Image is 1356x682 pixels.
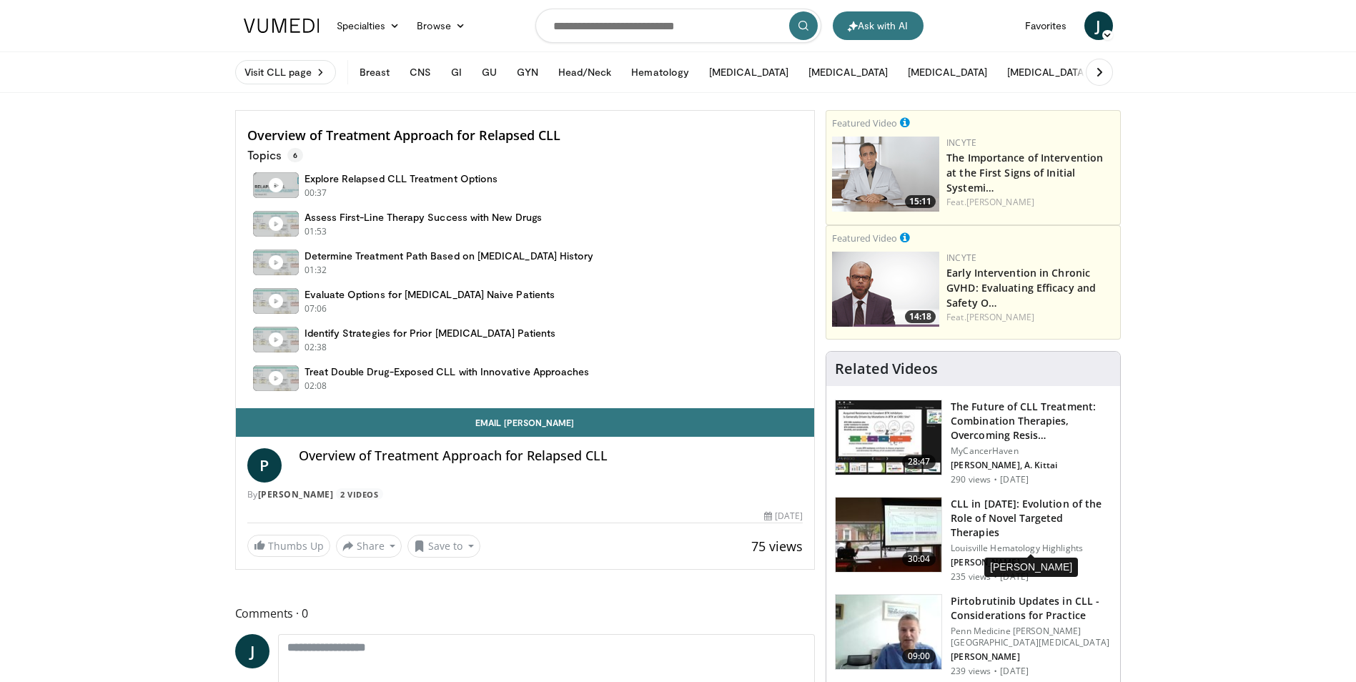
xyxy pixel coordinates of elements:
img: 7bb7e22e-722f-422f-be94-104809fefb72.png.150x105_q85_crop-smart_upscale.png [832,137,939,212]
div: · [994,474,997,485]
a: [PERSON_NAME] [258,488,334,500]
p: 02:08 [305,380,327,392]
span: Comments 0 [235,604,816,623]
p: Louisville Hematology Highlights [951,543,1112,554]
small: Featured Video [832,232,897,244]
button: Save to [407,535,480,558]
a: J [235,634,269,668]
h4: Identify Strategies for Prior [MEDICAL_DATA] Patients [305,327,556,340]
button: Hematology [623,58,698,87]
a: 28:47 The Future of CLL Treatment: Combination Therapies, Overcoming Resis… MyCancerHaven [PERSON... [835,400,1112,485]
a: J [1084,11,1113,40]
button: Breast [351,58,398,87]
a: 2 Videos [336,488,383,500]
span: 14:18 [905,310,936,323]
h4: Overview of Treatment Approach for Relapsed CLL [247,128,803,144]
p: 07:06 [305,302,327,315]
span: 75 views [751,538,803,555]
h4: Explore Relapsed CLL Treatment Options [305,172,498,185]
p: [DATE] [1000,666,1029,677]
p: 00:37 [305,187,327,199]
a: 09:00 Pirtobrutinib Updates in CLL - Considerations for Practice Penn Medicine [PERSON_NAME][GEOG... [835,594,1112,677]
h4: Evaluate Options for [MEDICAL_DATA] Naive Patients [305,288,555,301]
span: 09:00 [902,649,936,663]
div: By [247,488,803,501]
p: 239 views [951,666,991,677]
button: [MEDICAL_DATA] [800,58,896,87]
button: Ask with AI [833,11,924,40]
p: 235 views [951,571,991,583]
p: 01:32 [305,264,327,277]
input: Search topics, interventions [535,9,821,43]
p: [PERSON_NAME] [951,557,1112,568]
p: Topics [247,148,303,162]
button: GYN [508,58,546,87]
img: b268d3bb-84af-4da6-ad4f-6776a949c467.png.150x105_q85_crop-smart_upscale.png [832,252,939,327]
h3: CLL in [DATE]: Evolution of the Role of Novel Targeted Therapies [951,497,1112,540]
img: VuMedi Logo [244,19,320,33]
a: Favorites [1016,11,1076,40]
button: [MEDICAL_DATA] [899,58,996,87]
button: Share [336,535,402,558]
a: Incyte [946,252,976,264]
a: The Importance of Intervention at the First Signs of Initial Systemi… [946,151,1103,194]
div: Feat. [946,311,1114,324]
img: 462487ef-cf9b-4199-ba12-4b5d10e1909d.150x105_q85_crop-smart_upscale.jpg [836,400,941,475]
h3: The Future of CLL Treatment: Combination Therapies, Overcoming Resis… [951,400,1112,443]
span: 15:11 [905,195,936,208]
h3: Pirtobrutinib Updates in CLL - Considerations for Practice [951,594,1112,623]
button: Head/Neck [550,58,620,87]
div: [PERSON_NAME] [984,558,1078,577]
a: 15:11 [832,137,939,212]
p: MyCancerHaven [951,445,1112,457]
h4: Overview of Treatment Approach for Relapsed CLL [299,448,803,464]
p: 290 views [951,474,991,485]
button: [MEDICAL_DATA] [701,58,797,87]
div: · [994,571,997,583]
span: 30:04 [902,552,936,566]
a: 30:04 CLL in [DATE]: Evolution of the Role of Novel Targeted Therapies Louisville Hematology High... [835,497,1112,583]
a: Incyte [946,137,976,149]
p: [PERSON_NAME] [951,651,1112,663]
h4: Treat Double Drug-Exposed CLL with Innovative Approaches [305,365,590,378]
span: 28:47 [902,455,936,469]
button: GU [473,58,505,87]
button: GI [442,58,470,87]
h4: Related Videos [835,360,938,377]
a: P [247,448,282,483]
a: Visit CLL page [235,60,336,84]
a: [PERSON_NAME] [966,311,1034,323]
a: Email [PERSON_NAME] [236,408,815,437]
p: 02:38 [305,341,327,354]
p: [PERSON_NAME], A. Kittai [951,460,1112,471]
a: 14:18 [832,252,939,327]
small: Featured Video [832,117,897,129]
p: [DATE] [1000,474,1029,485]
a: Thumbs Up [247,535,330,557]
h4: Determine Treatment Path Based on [MEDICAL_DATA] History [305,249,594,262]
p: 01:53 [305,225,327,238]
span: 6 [287,148,303,162]
p: Penn Medicine [PERSON_NAME][GEOGRAPHIC_DATA][MEDICAL_DATA] [951,626,1112,648]
img: 1bde693a-cf84-48fe-9f1a-0827388c8f13.150x105_q85_crop-smart_upscale.jpg [836,498,941,572]
div: · [994,666,997,677]
button: [MEDICAL_DATA] [999,58,1095,87]
a: Specialties [328,11,409,40]
div: Feat. [946,196,1114,209]
div: [DATE] [764,510,803,523]
a: Early Intervention in Chronic GVHD: Evaluating Efficacy and Safety O… [946,266,1096,310]
button: CNS [401,58,440,87]
a: [PERSON_NAME] [966,196,1034,208]
img: a6dd8fd4-36fc-439b-be0c-a3b000fc24ec.150x105_q85_crop-smart_upscale.jpg [836,595,941,669]
h4: Assess First-Line Therapy Success with New Drugs [305,211,542,224]
a: Browse [408,11,474,40]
